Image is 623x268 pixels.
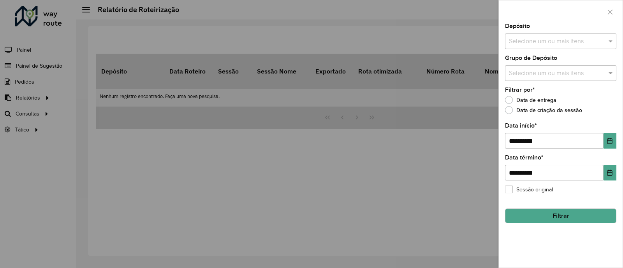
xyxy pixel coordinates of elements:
label: Grupo de Depósito [505,53,557,63]
label: Filtrar por [505,85,535,95]
button: Choose Date [604,165,616,180]
label: Data início [505,121,537,130]
label: Depósito [505,21,530,31]
button: Filtrar [505,208,616,223]
label: Sessão original [505,186,553,194]
label: Data de criação da sessão [505,106,582,114]
label: Data término [505,153,544,162]
button: Choose Date [604,133,616,149]
label: Data de entrega [505,96,556,104]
